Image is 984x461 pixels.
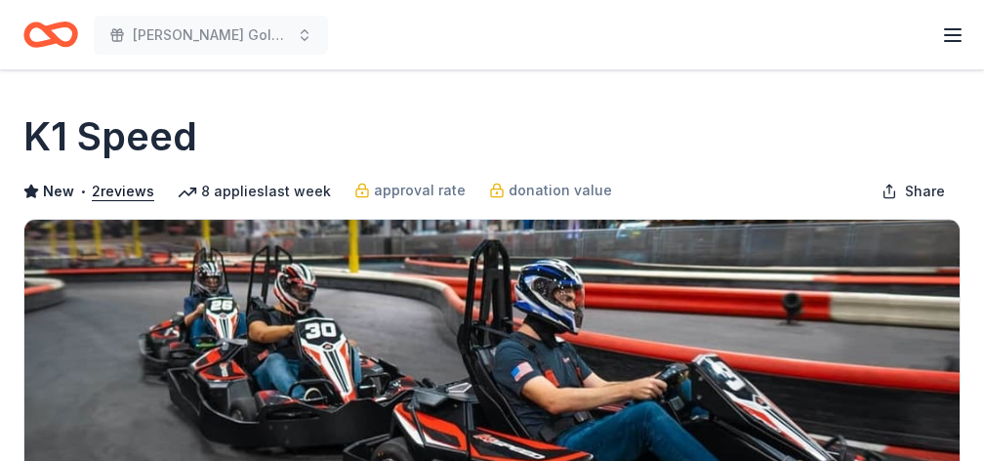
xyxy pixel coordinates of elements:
[80,184,87,199] span: •
[133,23,289,47] span: [PERSON_NAME] Golf Challenge
[94,16,328,55] button: [PERSON_NAME] Golf Challenge
[374,179,466,202] span: approval rate
[43,180,74,203] span: New
[489,179,612,202] a: donation value
[23,12,78,58] a: Home
[509,179,612,202] span: donation value
[178,180,331,203] div: 8 applies last week
[905,180,945,203] span: Share
[23,109,197,164] h1: K1 Speed
[354,179,466,202] a: approval rate
[866,172,961,211] button: Share
[92,180,154,203] button: 2reviews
